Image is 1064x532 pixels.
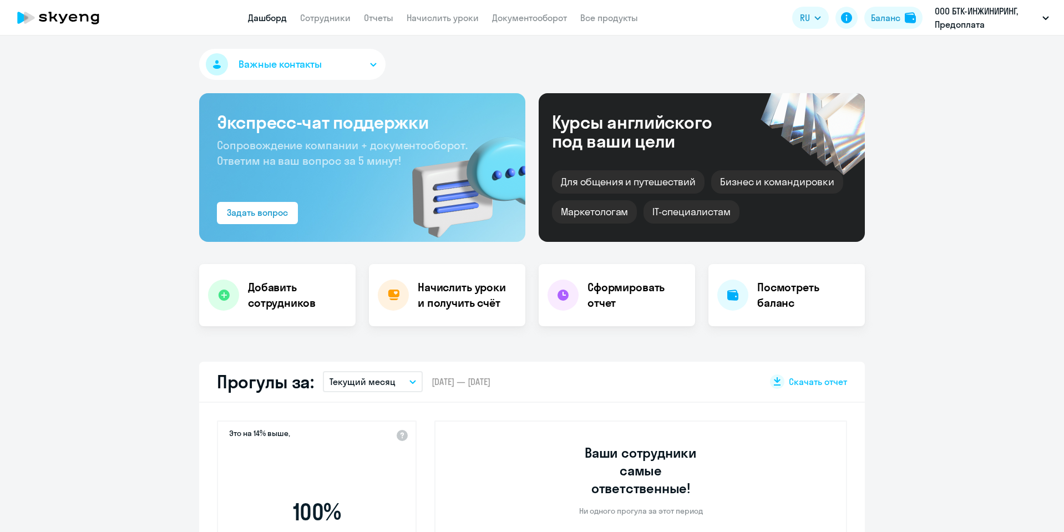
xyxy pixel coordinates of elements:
span: 100 % [253,499,381,525]
h4: Добавить сотрудников [248,280,347,311]
a: Отчеты [364,12,393,23]
a: Дашборд [248,12,287,23]
button: ООО БТК-ИНЖИНИРИНГ, Предоплата [929,4,1055,31]
img: bg-img [396,117,525,242]
span: [DATE] — [DATE] [432,376,490,388]
h2: Прогулы за: [217,371,314,393]
h4: Начислить уроки и получить счёт [418,280,514,311]
span: RU [800,11,810,24]
p: Ни одного прогула за этот период [579,506,703,516]
img: balance [905,12,916,23]
h3: Экспресс-чат поддержки [217,111,508,133]
h4: Посмотреть баланс [757,280,856,311]
span: Это на 14% выше, [229,428,290,442]
div: Бизнес и командировки [711,170,843,194]
button: RU [792,7,829,29]
div: IT-специалистам [644,200,739,224]
a: Документооборот [492,12,567,23]
div: Баланс [871,11,900,24]
span: Скачать отчет [789,376,847,388]
a: Начислить уроки [407,12,479,23]
div: Маркетологам [552,200,637,224]
span: Важные контакты [239,57,322,72]
a: Сотрудники [300,12,351,23]
a: Все продукты [580,12,638,23]
div: Задать вопрос [227,206,288,219]
p: ООО БТК-ИНЖИНИРИНГ, Предоплата [935,4,1038,31]
h4: Сформировать отчет [587,280,686,311]
span: Сопровождение компании + документооборот. Ответим на ваш вопрос за 5 минут! [217,138,468,168]
div: Для общения и путешествий [552,170,705,194]
button: Важные контакты [199,49,386,80]
p: Текущий месяц [330,375,396,388]
button: Задать вопрос [217,202,298,224]
h3: Ваши сотрудники самые ответственные! [570,444,712,497]
div: Курсы английского под ваши цели [552,113,742,150]
button: Текущий месяц [323,371,423,392]
button: Балансbalance [864,7,923,29]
